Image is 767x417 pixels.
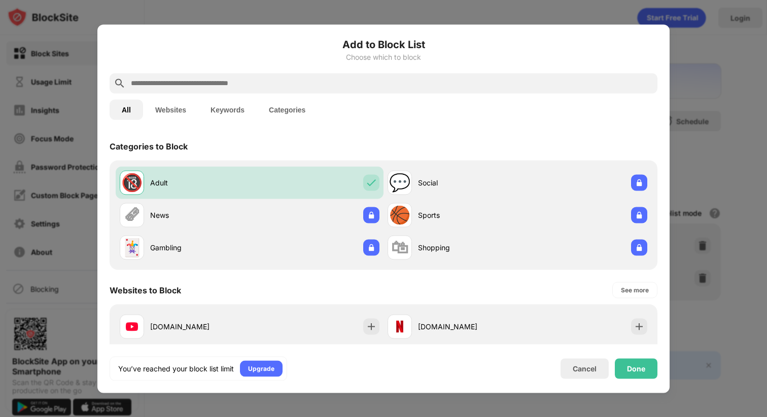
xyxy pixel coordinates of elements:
[110,141,188,151] div: Categories to Block
[118,363,234,373] div: You’ve reached your block list limit
[391,237,408,258] div: 🛍
[418,210,517,220] div: Sports
[123,205,141,225] div: 🗞
[110,99,143,120] button: All
[150,177,250,188] div: Adult
[389,172,410,193] div: 💬
[621,285,649,295] div: See more
[248,363,274,373] div: Upgrade
[121,237,143,258] div: 🃏
[126,320,138,332] img: favicons
[143,99,198,120] button: Websites
[110,53,657,61] div: Choose which to block
[114,77,126,89] img: search.svg
[150,321,250,332] div: [DOMAIN_NAME]
[110,285,181,295] div: Websites to Block
[121,172,143,193] div: 🔞
[257,99,318,120] button: Categories
[389,205,410,225] div: 🏀
[150,242,250,253] div: Gambling
[418,177,517,188] div: Social
[198,99,257,120] button: Keywords
[573,364,597,373] div: Cancel
[418,321,517,332] div: [DOMAIN_NAME]
[150,210,250,220] div: News
[418,242,517,253] div: Shopping
[394,320,406,332] img: favicons
[110,36,657,52] h6: Add to Block List
[627,364,645,372] div: Done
